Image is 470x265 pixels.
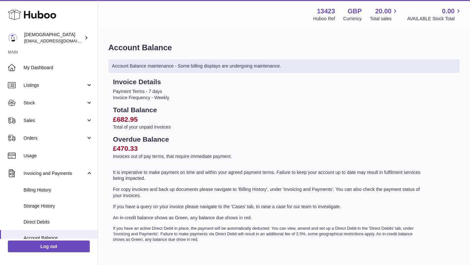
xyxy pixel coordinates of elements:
span: Usage [23,153,93,159]
h2: £470.33 [113,144,424,153]
p: Total of your unpaid invoices [113,124,424,130]
span: Storage History [23,203,93,209]
a: 20.00 Total sales [370,7,399,22]
p: Invoices out of pay terms, that require immediate payment. [113,153,424,160]
span: 0.00 [442,7,455,16]
div: Huboo Ref [313,16,335,22]
img: olgazyuz@outlook.com [8,33,18,43]
span: My Dashboard [23,65,93,71]
span: [EMAIL_ADDRESS][DOMAIN_NAME] [24,38,96,43]
strong: GBP [348,7,362,16]
p: If you have an active Direct Debit in place, the payment will be automatically deducted. You can ... [113,226,424,242]
p: It is imperative to make payment on time and within your agreed payment terms. Failure to keep yo... [113,169,424,182]
span: AVAILABLE Stock Total [407,16,462,22]
p: For copy invoices and back up documents please navigate to 'Billing History', under 'Invoicing an... [113,186,424,199]
span: Stock [23,100,86,106]
li: Payment Terms - 7 days [113,88,424,95]
div: [DEMOGRAPHIC_DATA] [24,32,83,44]
h1: Account Balance [108,42,460,53]
span: Listings [23,82,86,88]
span: Billing History [23,187,93,193]
span: Total sales [370,16,399,22]
a: 0.00 AVAILABLE Stock Total [407,7,462,22]
h2: Overdue Balance [113,135,424,144]
h2: Invoice Details [113,77,424,86]
span: Orders [23,135,86,141]
span: 20.00 [375,7,391,16]
li: Invoice Frequency - Weekly [113,95,424,101]
p: An in-credit balance shows as Green, any balance due shows in red. [113,215,424,221]
h2: £682.95 [113,115,424,124]
span: Sales [23,117,86,124]
span: Account Balance [23,235,93,241]
p: If you have a query on your invoice please navigate to the 'Cases' tab, to raise a case for our t... [113,204,424,210]
div: Account Balance maintenance - Some billing displays are undergoing maintenance. [108,59,460,73]
h2: Total Balance [113,105,424,115]
span: Invoicing and Payments [23,170,86,177]
span: Direct Debits [23,219,93,225]
a: Log out [8,241,90,252]
div: Currency [343,16,362,22]
strong: 13423 [317,7,335,16]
